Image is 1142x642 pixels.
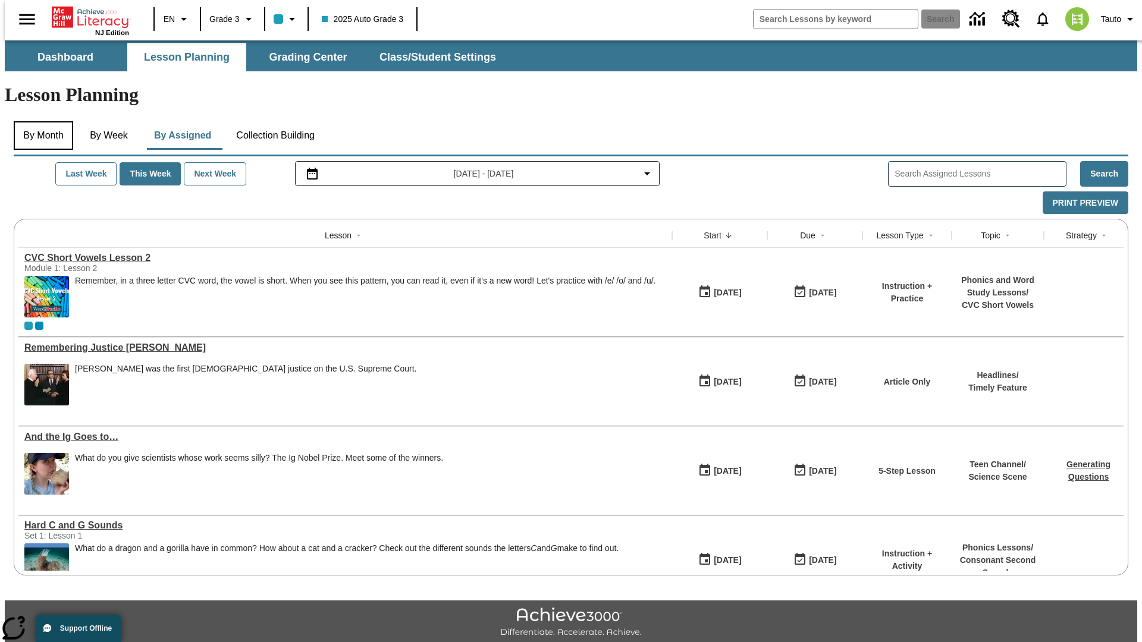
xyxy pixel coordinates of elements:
[24,432,666,442] a: And the Ig Goes to…, Lessons
[144,51,230,64] span: Lesson Planning
[24,342,666,353] a: Remembering Justice O'Connor, Lessons
[370,43,506,71] button: Class/Student Settings
[75,364,416,374] div: [PERSON_NAME] was the first [DEMOGRAPHIC_DATA] justice on the U.S. Supreme Court.
[127,43,246,71] button: Lesson Planning
[6,43,125,71] button: Dashboard
[981,229,1000,241] div: Topic
[1027,4,1058,34] a: Notifications
[75,453,443,495] div: What do you give scientists whose work seems silly? The Ig Nobel Prize. Meet some of the winners.
[694,370,745,393] button: 09/23/25: First time the lesson was available
[968,458,1027,471] p: Teen Channel /
[962,3,995,36] a: Data Center
[145,121,221,150] button: By Assigned
[714,464,741,479] div: [DATE]
[322,13,404,26] span: 2025 Auto Grade 3
[75,364,416,405] div: Sandra Day O'Connor was the first female justice on the U.S. Supreme Court.
[789,460,840,482] button: 09/21/25: Last day the lesson can be accessed
[5,40,1137,71] div: SubNavbar
[1080,161,1128,187] button: Search
[24,520,666,531] a: Hard C and G Sounds, Lessons
[815,228,830,243] button: Sort
[754,10,918,29] input: search field
[968,471,1027,483] p: Science Scene
[120,162,181,185] button: This Week
[75,276,655,286] p: Remember, in a three letter CVC word, the vowel is short. When you see this pattern, you can read...
[24,520,666,531] div: Hard C and G Sounds
[14,121,73,150] button: By Month
[60,624,112,632] span: Support Offline
[531,543,537,553] em: C
[454,168,514,180] span: [DATE] - [DATE]
[809,374,836,389] div: [DATE]
[924,228,938,243] button: Sort
[352,228,366,243] button: Sort
[75,543,619,585] div: What do a dragon and a gorilla have in common? How about a cat and a cracker? Check out the diffe...
[75,276,655,317] div: Remember, in a three letter CVC word, the vowel is short. When you see this pattern, you can read...
[1000,228,1015,243] button: Sort
[55,162,117,185] button: Last Week
[164,13,175,26] span: EN
[24,342,666,353] div: Remembering Justice O'Connor
[227,121,324,150] button: Collection Building
[24,253,666,263] div: CVC Short Vowels Lesson 2
[809,285,836,300] div: [DATE]
[10,2,45,37] button: Open side menu
[809,553,836,568] div: [DATE]
[52,5,129,29] a: Home
[95,29,129,36] span: NJ Edition
[24,364,69,405] img: Chief Justice Warren Burger, wearing a black robe, holds up his right hand and faces Sandra Day O...
[24,543,69,585] img: A sea cucumber lays on the floor of the ocean
[35,322,43,330] div: OL 2025 Auto Grade 4
[24,531,203,540] div: Set 1: Lesson 1
[500,608,642,638] img: Achieve3000 Differentiate Accelerate Achieve
[868,547,946,572] p: Instruction + Activity
[968,369,1027,382] p: Headlines /
[1065,7,1089,31] img: avatar image
[52,4,129,36] div: Home
[1101,13,1121,26] span: Tauto
[249,43,368,71] button: Grading Center
[24,432,666,442] div: And the Ig Goes to…
[895,165,1066,182] input: Search Assigned Lessons
[551,543,557,553] em: G
[714,553,741,568] div: [DATE]
[205,8,261,30] button: Grade: Grade 3, Select a grade
[1066,460,1110,481] a: Generating Questions
[24,453,69,495] img: A young person licks a rock or bone outdoors.
[958,299,1038,311] p: CVC Short Vowels
[800,229,815,241] div: Due
[1096,8,1142,30] button: Profile/Settings
[75,453,443,463] div: What do you give scientists whose work seems silly? The Ig Nobel Prize. Meet some of the winners.
[694,549,745,571] button: 09/21/25: First time the lesson was available
[300,166,655,181] button: Select the date range menu item
[184,162,246,185] button: Next Week
[209,13,240,26] span: Grade 3
[24,253,666,263] a: CVC Short Vowels Lesson 2, Lessons
[1097,228,1111,243] button: Sort
[789,370,840,393] button: 09/23/25: Last day the lesson can be accessed
[995,3,1027,35] a: Resource Center, Will open in new tab
[704,229,721,241] div: Start
[79,121,139,150] button: By Week
[1066,229,1097,241] div: Strategy
[24,263,203,273] div: Module 1: Lesson 2
[968,382,1027,394] p: Timely Feature
[640,166,654,181] svg: Collapse Date Range Filter
[958,554,1038,579] p: Consonant Second Sounds
[876,229,923,241] div: Lesson Type
[37,51,93,64] span: Dashboard
[694,281,745,304] button: 09/23/25: First time the lesson was available
[884,376,931,388] p: Article Only
[1058,4,1096,34] button: Select a new avatar
[269,51,347,64] span: Grading Center
[1043,191,1128,215] button: Print Preview
[879,465,936,477] p: 5-Step Lesson
[789,549,840,571] button: 09/21/25: Last day the lesson can be accessed
[269,8,304,30] button: Class color is light blue. Change class color
[24,322,33,330] div: Current Class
